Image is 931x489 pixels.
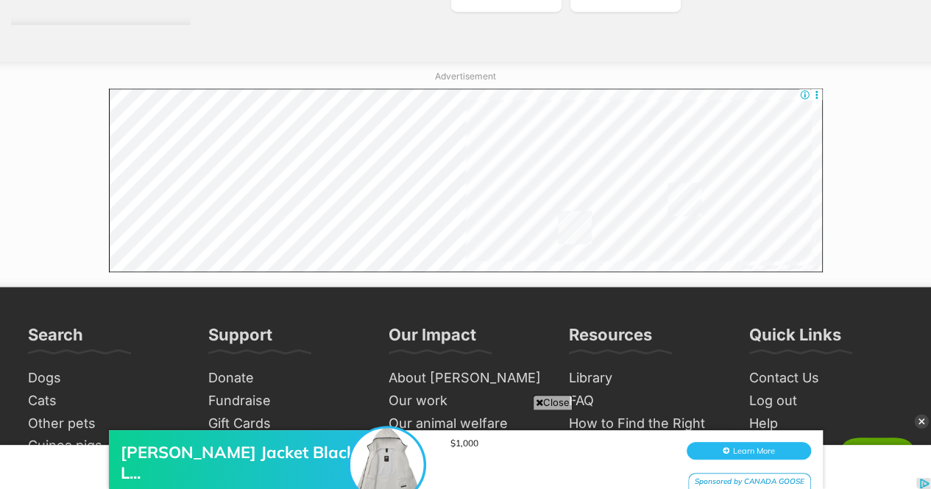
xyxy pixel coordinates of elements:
[383,389,548,412] a: Our work
[121,41,356,82] div: [PERSON_NAME] Jacket Black L...
[688,72,811,90] div: Sponsored by CANADA GOOSE
[450,37,671,48] div: $1,000
[202,389,368,412] a: Fundraise
[914,414,929,429] img: close_grey_3x.png
[743,389,909,412] a: Log out
[687,41,811,59] button: Learn More
[109,88,823,272] iframe: Advertisement
[22,366,188,389] a: Dogs
[202,366,368,389] a: Donate
[350,27,424,101] img: Lundell Jacket Black L...
[208,324,272,353] h3: Support
[569,324,652,353] h3: Resources
[383,366,548,389] a: About [PERSON_NAME]
[563,366,729,389] a: Library
[563,389,729,412] a: FAQ
[533,395,573,410] span: Close
[389,324,476,353] h3: Our Impact
[749,324,841,353] h3: Quick Links
[28,324,83,353] h3: Search
[743,366,909,389] a: Contact Us
[22,389,188,412] a: Cats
